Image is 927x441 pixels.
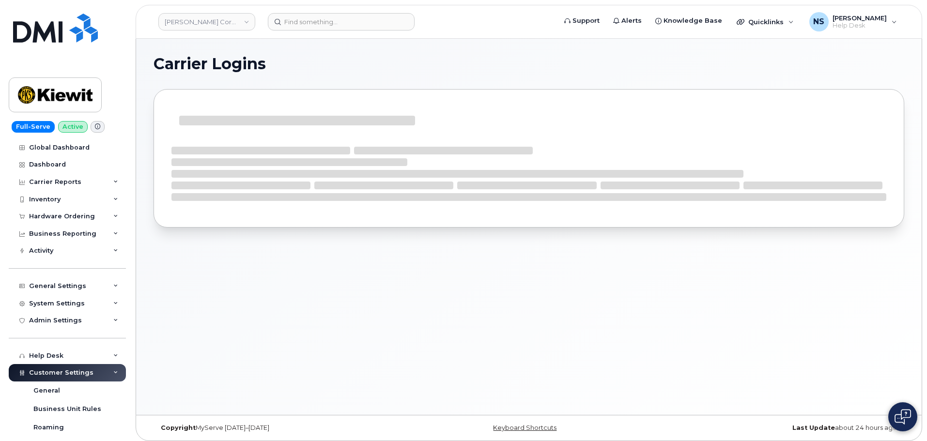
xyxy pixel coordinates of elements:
a: Keyboard Shortcuts [493,424,556,431]
strong: Last Update [792,424,835,431]
div: MyServe [DATE]–[DATE] [154,424,404,432]
img: Open chat [895,409,911,425]
span: Carrier Logins [154,57,266,71]
div: about 24 hours ago [654,424,904,432]
strong: Copyright [161,424,196,431]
